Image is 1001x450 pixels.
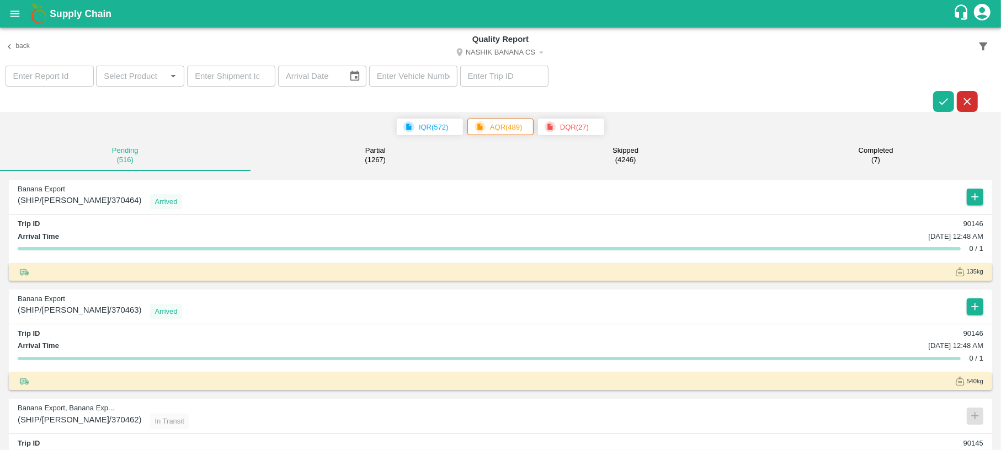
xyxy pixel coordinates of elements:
[963,438,983,449] p: 90145
[18,219,40,229] p: Trip ID
[18,329,40,339] p: Trip ID
[419,122,449,133] p: IQR ( 572 )
[369,66,457,87] input: Enter Vehicle Number
[150,414,188,429] div: In Transit
[28,3,50,25] img: logo
[970,353,983,364] p: 0 / 1
[18,265,31,278] img: truck
[18,194,141,210] span: ( SHIP/[PERSON_NAME]/370464 )
[150,304,182,319] div: Arrived
[344,66,365,87] button: Choose date
[166,69,180,83] button: Open
[560,122,589,133] p: DQR ( 27 )
[490,122,523,133] p: AQR ( 489 )
[460,66,549,87] input: Enter Trip ID
[929,232,983,242] p: [DATE] 12:48 AM
[18,184,182,195] p: Banana Export
[929,341,983,351] p: [DATE] 12:48 AM
[18,414,141,429] span: ( SHIP/[PERSON_NAME]/370462 )
[538,119,604,135] span: DQR(27)
[972,2,992,25] div: account of current user
[150,194,182,210] div: Arrived
[187,66,275,87] input: Enter Shipment Id
[956,267,965,276] img: WeightIcon
[18,374,31,388] img: truck
[203,46,798,61] button: Select DC
[953,4,972,24] div: customer-support
[18,294,182,304] p: Banana Export
[963,219,983,229] p: 90146
[963,329,983,339] p: 90146
[467,119,534,135] span: AQR(489)
[18,403,189,414] p: Banana Export, Banana Exp...
[203,32,798,46] h6: Quality Report
[2,1,28,26] button: open drawer
[967,376,983,386] span: 540 kg
[278,66,340,87] input: Arrival Date
[956,377,965,385] img: WeightIcon
[18,341,59,351] p: Arrival Time
[615,156,636,164] small: ( 4246 )
[6,66,94,87] input: Enter Report Id
[613,146,638,155] p: Skipped
[50,6,953,22] a: Supply Chain
[397,119,463,135] span: IQR(572)
[99,69,163,83] input: Select Product
[50,8,111,19] b: Supply Chain
[117,156,134,164] small: ( 516 )
[970,244,983,254] p: 0 / 1
[18,232,59,242] p: Arrival Time
[871,156,880,164] small: ( 7 )
[365,146,386,155] p: Partial
[18,304,141,319] span: ( SHIP/[PERSON_NAME]/370463 )
[859,146,893,155] p: Completed
[18,438,40,449] p: Trip ID
[112,146,139,155] p: Pending
[365,156,386,164] small: ( 1267 )
[967,266,983,276] span: 135 kg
